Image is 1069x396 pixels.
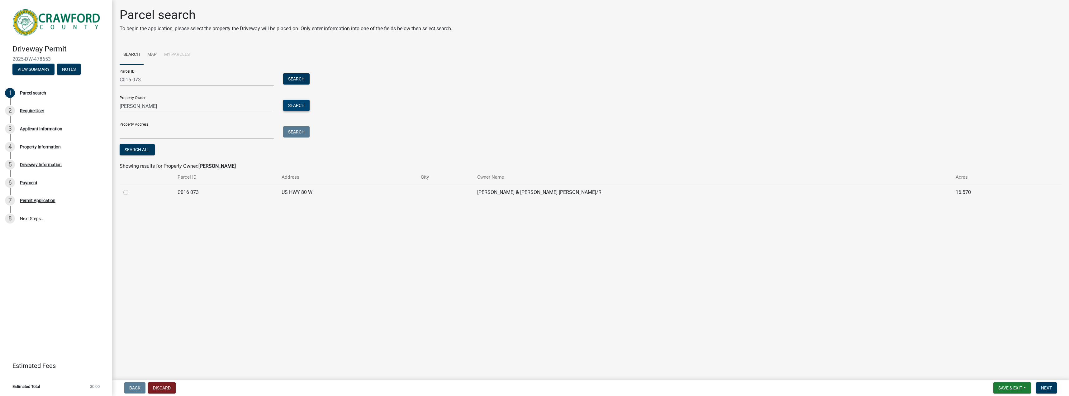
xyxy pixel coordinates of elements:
button: Search [283,126,310,138]
div: Permit Application [20,198,55,203]
a: Map [144,45,160,65]
div: 5 [5,160,15,170]
wm-modal-confirm: Summary [12,67,55,72]
button: Search [283,73,310,85]
button: Back [124,382,145,394]
div: 2 [5,106,15,116]
span: Save & Exit [998,385,1022,390]
p: To begin the application, please select the property the Driveway will be placed on. Only enter i... [120,25,452,32]
td: [PERSON_NAME] & [PERSON_NAME] [PERSON_NAME]/R [473,185,952,200]
div: Property Information [20,145,61,149]
td: US HWY 80 W [278,185,417,200]
span: $0.00 [90,384,100,389]
button: Save & Exit [993,382,1031,394]
div: Applicant Information [20,127,62,131]
th: Address [278,170,417,185]
td: C016 073 [174,185,278,200]
span: 2025-DW-478653 [12,56,100,62]
th: City [417,170,474,185]
th: Acres [952,170,1034,185]
div: 6 [5,178,15,188]
div: 1 [5,88,15,98]
th: Parcel ID [174,170,278,185]
div: 7 [5,196,15,205]
button: Next [1036,382,1057,394]
span: Back [129,385,140,390]
button: Notes [57,64,81,75]
button: Discard [148,382,176,394]
strong: [PERSON_NAME] [198,163,236,169]
div: Showing results for Property Owner: [120,162,1062,170]
a: Estimated Fees [5,360,102,372]
span: Estimated Total [12,384,40,389]
h1: Parcel search [120,7,452,22]
img: Crawford County, Georgia [12,7,102,38]
td: 16.570 [952,185,1034,200]
span: Next [1041,385,1052,390]
div: Require User [20,109,44,113]
div: Parcel search [20,91,46,95]
div: Payment [20,181,37,185]
div: 3 [5,124,15,134]
div: Driveway Information [20,162,62,167]
th: Owner Name [473,170,952,185]
button: Search [283,100,310,111]
h4: Driveway Permit [12,45,107,54]
a: Search [120,45,144,65]
button: View Summary [12,64,55,75]
div: 4 [5,142,15,152]
div: 8 [5,214,15,224]
button: Search All [120,144,155,155]
wm-modal-confirm: Notes [57,67,81,72]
